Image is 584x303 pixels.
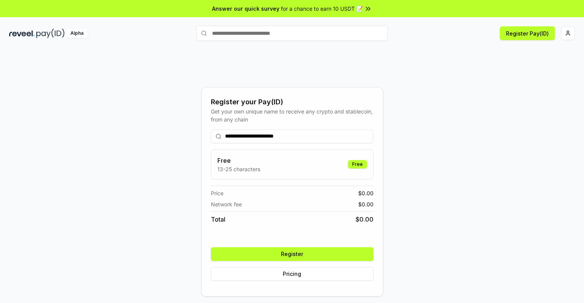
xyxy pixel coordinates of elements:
[211,107,374,123] div: Get your own unique name to receive any crypto and stablecoin, from any chain
[217,156,260,165] h3: Free
[36,29,65,38] img: pay_id
[212,5,279,13] span: Answer our quick survey
[356,215,374,224] span: $ 0.00
[281,5,363,13] span: for a chance to earn 10 USDT 📝
[211,189,223,197] span: Price
[358,200,374,208] span: $ 0.00
[211,215,225,224] span: Total
[348,160,367,169] div: Free
[211,267,374,281] button: Pricing
[66,29,88,38] div: Alpha
[9,29,35,38] img: reveel_dark
[211,247,374,261] button: Register
[211,97,374,107] div: Register your Pay(ID)
[217,165,260,173] p: 13-25 characters
[358,189,374,197] span: $ 0.00
[211,200,242,208] span: Network fee
[500,26,555,40] button: Register Pay(ID)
